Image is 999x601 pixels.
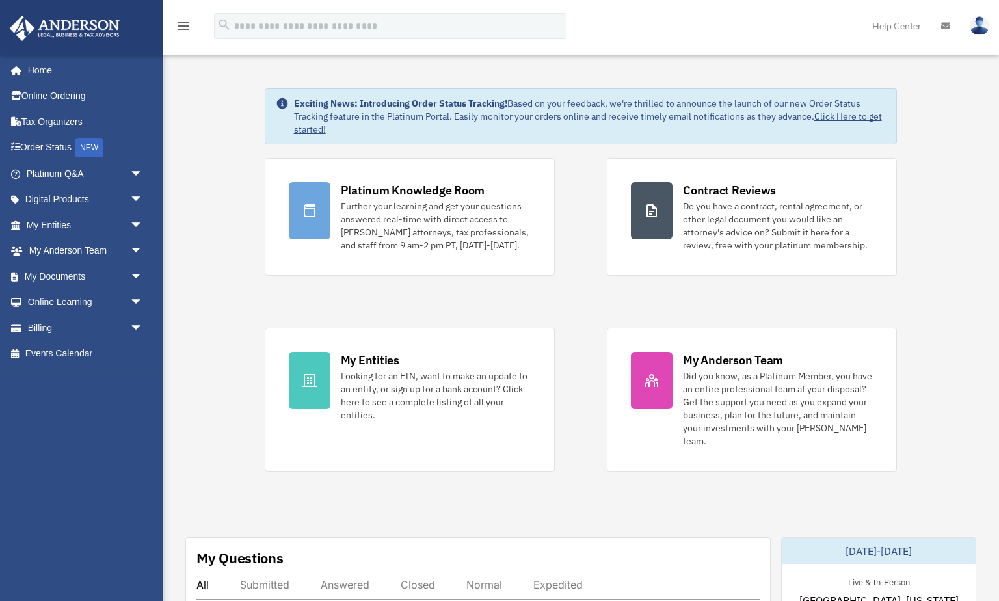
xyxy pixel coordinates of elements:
a: Online Ordering [9,83,163,109]
div: Closed [401,578,435,591]
a: Online Learningarrow_drop_down [9,289,163,315]
img: User Pic [970,16,989,35]
div: Based on your feedback, we're thrilled to announce the launch of our new Order Status Tracking fe... [294,97,886,136]
span: arrow_drop_down [130,161,156,187]
div: Expedited [533,578,583,591]
span: arrow_drop_down [130,238,156,265]
div: Live & In-Person [838,574,920,588]
div: Submitted [240,578,289,591]
a: Home [9,57,156,83]
img: Anderson Advisors Platinum Portal [6,16,124,41]
a: My Anderson Teamarrow_drop_down [9,238,163,264]
div: Looking for an EIN, want to make an update to an entity, or sign up for a bank account? Click her... [341,369,531,421]
a: Click Here to get started! [294,111,882,135]
span: arrow_drop_down [130,263,156,290]
a: My Anderson Team Did you know, as a Platinum Member, you have an entire professional team at your... [607,328,897,472]
a: Digital Productsarrow_drop_down [9,187,163,213]
i: search [217,18,232,32]
div: My Questions [196,548,284,568]
a: My Entitiesarrow_drop_down [9,212,163,238]
div: My Entities [341,352,399,368]
div: Do you have a contract, rental agreement, or other legal document you would like an attorney's ad... [683,200,873,252]
a: My Documentsarrow_drop_down [9,263,163,289]
div: Did you know, as a Platinum Member, you have an entire professional team at your disposal? Get th... [683,369,873,447]
div: Platinum Knowledge Room [341,182,485,198]
div: Answered [321,578,369,591]
a: Order StatusNEW [9,135,163,161]
a: Platinum Q&Aarrow_drop_down [9,161,163,187]
span: arrow_drop_down [130,289,156,316]
a: menu [176,23,191,34]
span: arrow_drop_down [130,315,156,341]
div: My Anderson Team [683,352,783,368]
div: Further your learning and get your questions answered real-time with direct access to [PERSON_NAM... [341,200,531,252]
span: arrow_drop_down [130,212,156,239]
div: Contract Reviews [683,182,776,198]
div: NEW [75,138,103,157]
div: Normal [466,578,502,591]
a: Platinum Knowledge Room Further your learning and get your questions answered real-time with dire... [265,158,555,276]
a: Events Calendar [9,341,163,367]
div: All [196,578,209,591]
a: Tax Organizers [9,109,163,135]
span: arrow_drop_down [130,187,156,213]
a: Contract Reviews Do you have a contract, rental agreement, or other legal document you would like... [607,158,897,276]
strong: Exciting News: Introducing Order Status Tracking! [294,98,507,109]
div: [DATE]-[DATE] [782,538,976,564]
a: Billingarrow_drop_down [9,315,163,341]
i: menu [176,18,191,34]
a: My Entities Looking for an EIN, want to make an update to an entity, or sign up for a bank accoun... [265,328,555,472]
